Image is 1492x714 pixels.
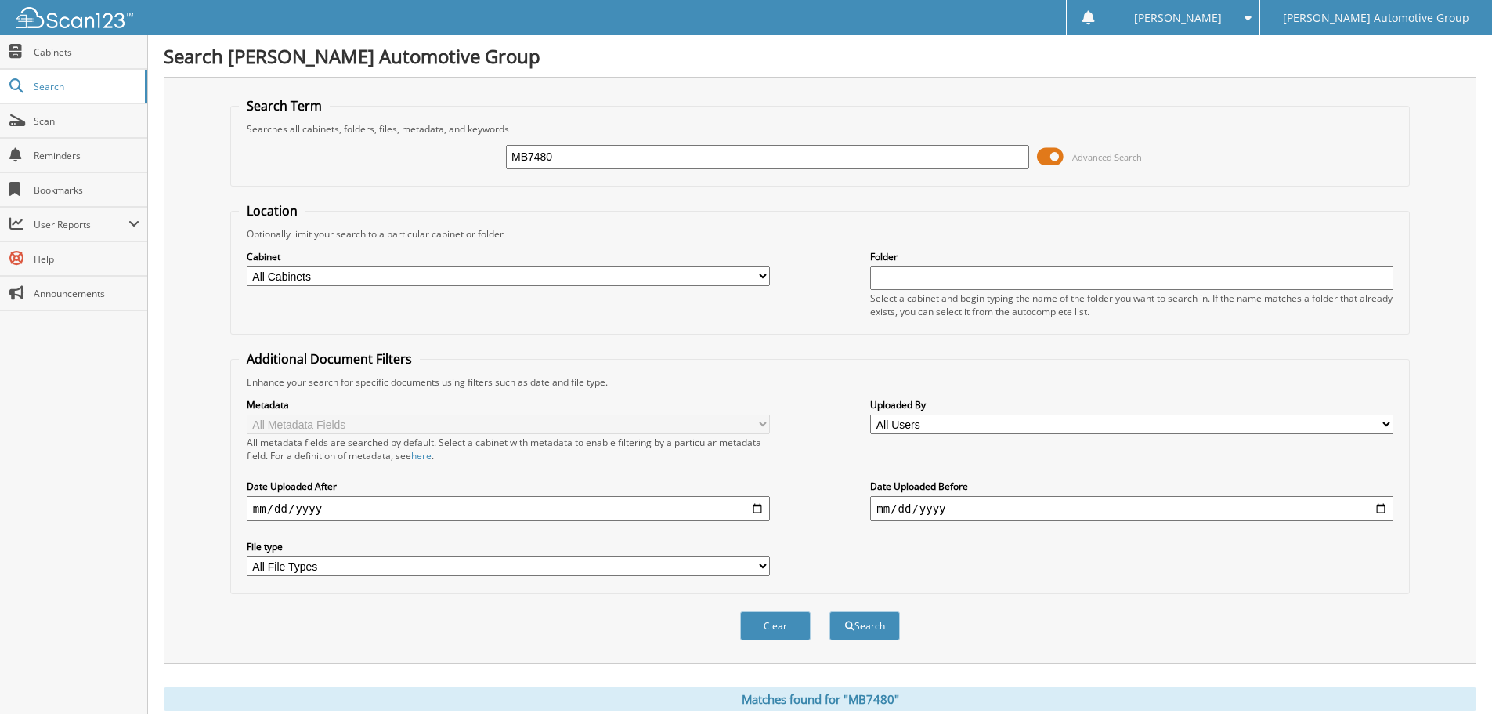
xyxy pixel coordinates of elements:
[239,122,1401,136] div: Searches all cabinets, folders, files, metadata, and keywords
[1134,13,1222,23] span: [PERSON_NAME]
[164,687,1476,711] div: Matches found for "MB7480"
[247,496,770,521] input: start
[239,202,305,219] legend: Location
[34,114,139,128] span: Scan
[34,183,139,197] span: Bookmarks
[247,480,770,493] label: Date Uploaded After
[239,375,1401,389] div: Enhance your search for specific documents using filters such as date and file type.
[870,496,1393,521] input: end
[34,45,139,59] span: Cabinets
[870,480,1393,493] label: Date Uploaded Before
[247,540,770,553] label: File type
[34,252,139,266] span: Help
[34,80,137,93] span: Search
[164,43,1476,69] h1: Search [PERSON_NAME] Automotive Group
[1072,151,1142,163] span: Advanced Search
[247,398,770,411] label: Metadata
[870,398,1393,411] label: Uploaded By
[34,287,139,300] span: Announcements
[870,292,1393,318] div: Select a cabinet and begin typing the name of the folder you want to search in. If the name match...
[1283,13,1469,23] span: [PERSON_NAME] Automotive Group
[16,7,133,28] img: scan123-logo-white.svg
[34,218,128,231] span: User Reports
[740,611,811,640] button: Clear
[411,449,432,462] a: here
[829,611,900,640] button: Search
[247,250,770,263] label: Cabinet
[239,350,420,368] legend: Additional Document Filters
[870,250,1393,263] label: Folder
[239,97,330,114] legend: Search Term
[34,149,139,162] span: Reminders
[247,436,770,462] div: All metadata fields are searched by default. Select a cabinet with metadata to enable filtering b...
[239,227,1401,241] div: Optionally limit your search to a particular cabinet or folder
